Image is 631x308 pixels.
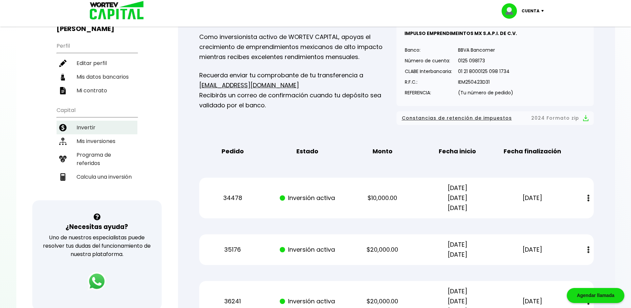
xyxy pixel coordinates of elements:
p: 34478 [201,193,264,203]
a: Mi contrato [57,84,137,97]
p: 36241 [201,296,264,306]
p: $20,000.00 [351,245,414,255]
img: invertir-icon.b3b967d7.svg [59,124,67,131]
p: Número de cuenta: [405,56,452,66]
b: Fecha inicio [439,146,476,156]
p: Inversión activa [276,296,339,306]
b: Monto [373,146,393,156]
p: CLABE Interbancaria: [405,66,452,76]
p: Cuenta [522,6,540,16]
img: datos-icon.10cf9172.svg [59,73,67,81]
p: [DATE] [501,245,564,255]
a: Programa de referidos [57,148,137,170]
b: Pedido [222,146,244,156]
p: [DATE] [DATE] [DATE] [426,183,489,213]
p: [DATE] [501,193,564,203]
button: Constancias de retención de impuestos2024 Formato zip [402,114,588,122]
img: logos_whatsapp-icon.242b2217.svg [87,272,106,291]
img: calculadora-icon.17d418c4.svg [59,173,67,181]
img: contrato-icon.f2db500c.svg [59,87,67,94]
ul: Capital [57,103,137,200]
b: Estado [296,146,318,156]
img: editar-icon.952d3147.svg [59,60,67,67]
p: R.F.C.: [405,77,452,87]
a: Mis datos bancarios [57,70,137,84]
p: BBVA Bancomer [458,45,513,55]
a: Calcula una inversión [57,170,137,184]
p: Como inversionista activo de WORTEV CAPITAL, apoyas el crecimiento de emprendimientos mexicanos d... [199,32,396,62]
b: IMPULSO EMPRENDIMEINTOS MX S.A.P.I. DE C.V. [404,30,517,37]
p: Inversión activa [276,245,339,255]
div: Agendar llamada [567,288,624,303]
h3: Buen día, [57,16,137,33]
p: $20,000.00 [351,296,414,306]
img: profile-image [502,3,522,19]
h3: ¿Necesitas ayuda? [66,222,128,232]
p: 35176 [201,245,264,255]
p: [DATE] [501,296,564,306]
p: Recuerda enviar tu comprobante de tu transferencia a Recibirás un correo de confirmación cuando t... [199,70,396,110]
p: Uno de nuestros especialistas puede resolver tus dudas del funcionamiento de nuestra plataforma. [41,233,153,258]
p: REFERENCIA: [405,88,452,98]
p: Inversión activa [276,193,339,203]
span: Constancias de retención de impuestos [402,114,512,122]
a: [EMAIL_ADDRESS][DOMAIN_NAME] [199,81,299,89]
p: 01 21 8000125 098 1734 [458,66,513,76]
a: Editar perfil [57,56,137,70]
img: recomiendanos-icon.9b8e9327.svg [59,155,67,163]
img: inversiones-icon.6695dc30.svg [59,138,67,145]
b: [PERSON_NAME] [57,24,114,33]
p: [DATE] [DATE] [426,240,489,260]
p: 0125 098173 [458,56,513,66]
p: IEM250423D31 [458,77,513,87]
p: $10,000.00 [351,193,414,203]
ul: Perfil [57,38,137,97]
p: (Tu número de pedido) [458,88,513,98]
p: Banco: [405,45,452,55]
a: Invertir [57,121,137,134]
a: Mis inversiones [57,134,137,148]
b: Fecha finalización [504,146,561,156]
img: icon-down [540,10,549,12]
